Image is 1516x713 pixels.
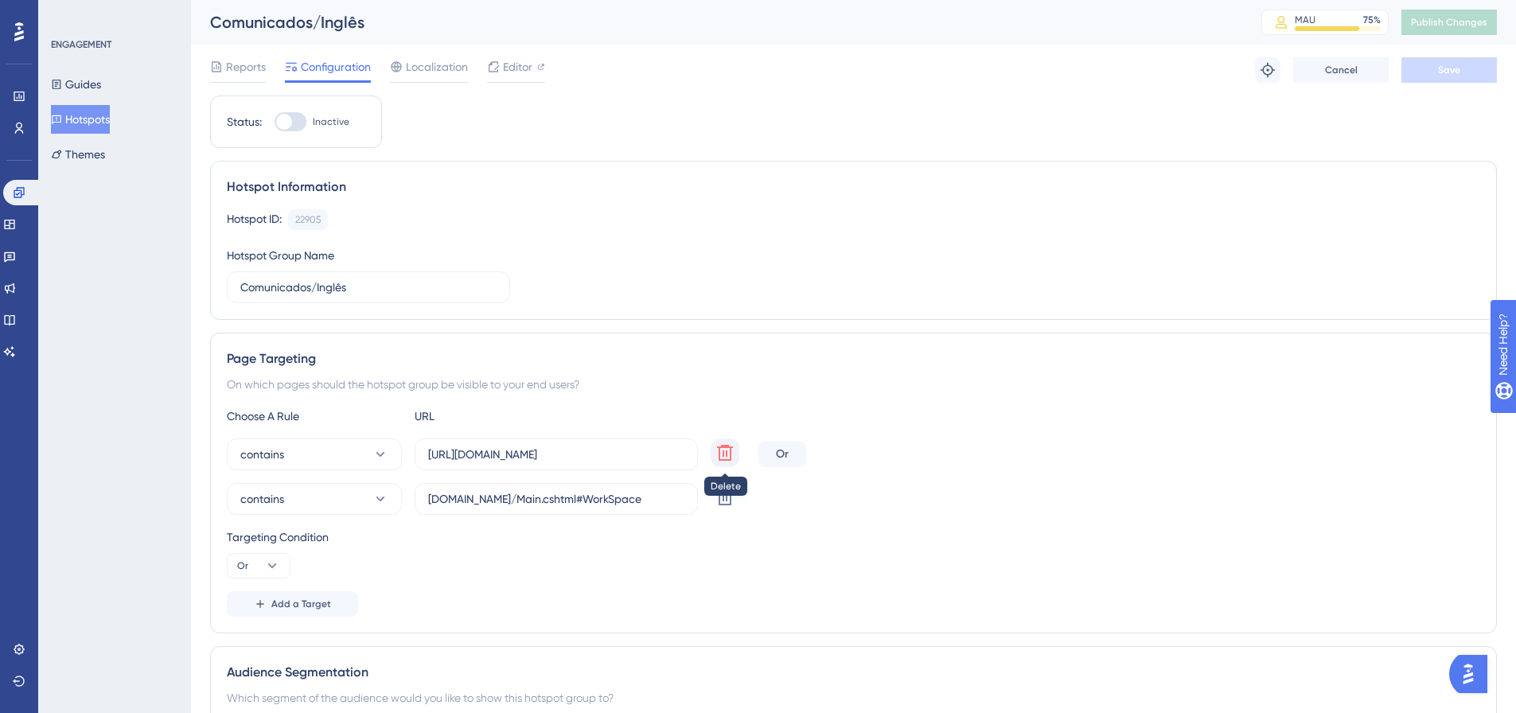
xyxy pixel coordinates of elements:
span: Cancel [1325,64,1358,76]
button: Or [227,553,290,579]
div: Page Targeting [227,349,1480,368]
span: Publish Changes [1411,16,1487,29]
div: Hotspot Group Name [227,246,334,265]
button: Add a Target [227,591,358,617]
span: Save [1438,64,1460,76]
span: Add a Target [271,598,331,610]
span: Inactive [313,115,349,128]
div: Hotspot ID: [227,209,282,230]
button: Guides [51,70,101,99]
span: Or [237,559,248,572]
div: Which segment of the audience would you like to show this hotspot group to? [227,688,1480,707]
div: Status: [227,112,262,131]
span: Localization [406,57,468,76]
input: yourwebsite.com/path [428,490,684,508]
div: Hotspot Information [227,177,1480,197]
div: 22905 [295,213,321,226]
button: Hotspots [51,105,110,134]
span: Need Help? [37,4,99,23]
button: contains [227,438,402,470]
iframe: UserGuiding AI Assistant Launcher [1449,650,1497,698]
span: contains [240,489,284,508]
div: 75 % [1363,14,1381,26]
button: Save [1401,57,1497,83]
span: Editor [503,57,532,76]
div: Audience Segmentation [227,663,1480,682]
div: URL [415,407,590,426]
button: Cancel [1293,57,1389,83]
input: Type your Hotspot Group Name here [240,279,497,296]
input: yourwebsite.com/path [428,446,684,463]
span: Reports [226,57,266,76]
div: Choose A Rule [227,407,402,426]
div: MAU [1295,14,1315,26]
button: Themes [51,140,105,169]
button: Publish Changes [1401,10,1497,35]
div: On which pages should the hotspot group be visible to your end users? [227,375,1480,394]
span: contains [240,445,284,464]
div: Or [758,442,806,467]
button: contains [227,483,402,515]
div: ENGAGEMENT [51,38,111,51]
div: Targeting Condition [227,528,1480,547]
span: Configuration [301,57,371,76]
div: Comunicados/Inglês [210,11,1222,33]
